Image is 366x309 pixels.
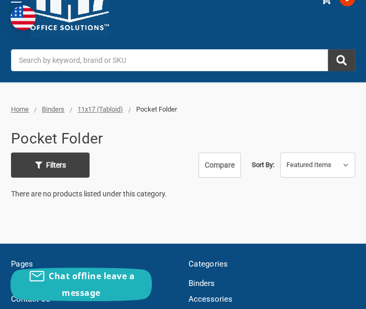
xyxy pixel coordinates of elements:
[46,157,66,173] span: Filters
[77,105,123,113] a: 11x17 (Tabloid)
[42,105,64,113] a: Binders
[188,258,355,270] h5: Categories
[11,49,355,71] input: Search by keyword, brand or SKU
[10,5,36,30] img: duty and tax information for United States
[188,279,215,288] a: Binders
[11,152,90,178] a: Filters
[10,268,152,301] button: Chat offline leave a message
[11,258,178,270] h5: Pages
[11,105,29,113] a: Home
[198,152,241,178] a: Compare
[49,270,135,299] span: Chat offline leave a message
[11,189,167,200] p: There are no products listed under this category.
[11,125,103,152] h1: Pocket Folder
[188,294,232,304] a: Accessories
[136,105,177,113] span: Pocket Folder
[252,157,274,173] label: Sort By:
